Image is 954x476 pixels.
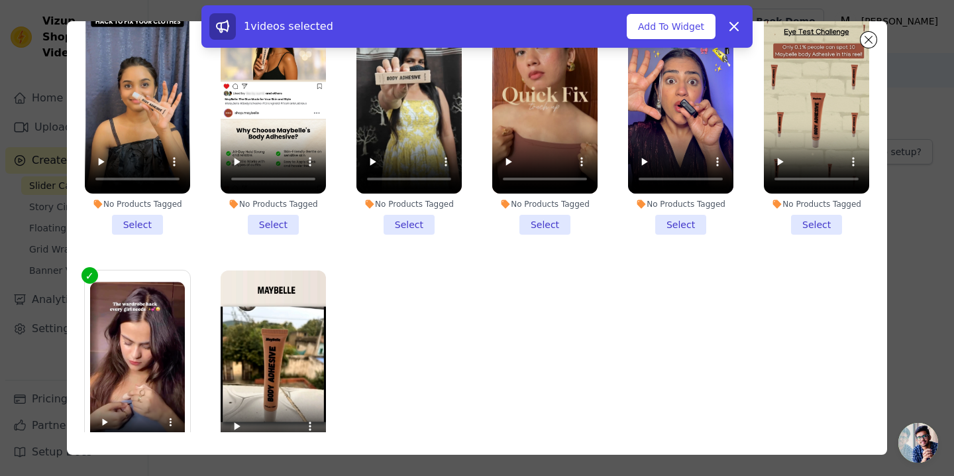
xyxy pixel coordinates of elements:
[85,199,190,209] div: No Products Tagged
[628,199,733,209] div: No Products Tagged
[764,199,869,209] div: No Products Tagged
[244,20,333,32] span: 1 videos selected
[356,199,462,209] div: No Products Tagged
[627,14,715,39] button: Add To Widget
[221,199,326,209] div: No Products Tagged
[492,199,598,209] div: No Products Tagged
[898,423,938,463] div: Open chat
